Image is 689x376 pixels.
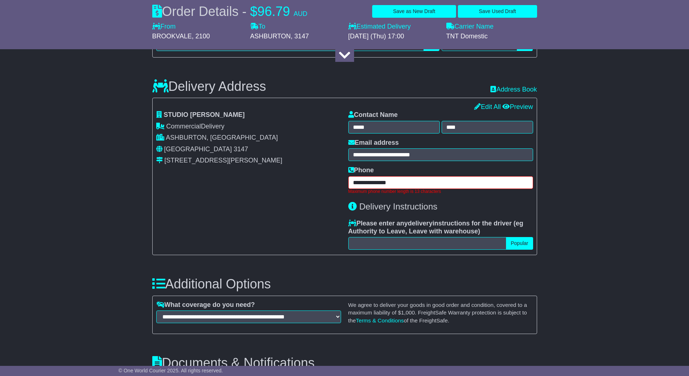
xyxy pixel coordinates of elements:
[474,103,501,110] a: Edit All
[356,317,404,324] a: Terms & Conditions
[152,277,537,291] h3: Additional Options
[446,23,494,31] label: Carrier Name
[294,10,307,17] span: AUD
[156,123,341,131] div: Delivery
[291,33,309,40] span: , 3147
[152,23,176,31] label: From
[164,145,232,153] span: [GEOGRAPHIC_DATA]
[152,33,192,40] span: BROOKVALE
[234,145,248,153] span: 3147
[250,33,291,40] span: ASHBURTON
[348,220,533,235] label: Please enter any instructions for the driver ( )
[164,111,245,118] span: STUDIO [PERSON_NAME]
[408,220,433,227] span: delivery
[119,368,223,373] span: © One World Courier 2025. All rights reserved.
[192,33,210,40] span: , 2100
[490,86,537,93] a: Address Book
[348,302,527,324] small: We agree to deliver your goods in good order and condition, covered to a maximum liability of $ ....
[372,5,456,18] button: Save as New Draft
[348,23,439,31] label: Estimated Delivery
[152,4,307,19] div: Order Details -
[506,237,533,250] button: Popular
[166,134,278,141] span: ASHBURTON, [GEOGRAPHIC_DATA]
[502,103,533,110] a: Preview
[446,33,537,41] div: TNT Domestic
[458,5,537,18] button: Save Used Draft
[166,123,201,130] span: Commercial
[401,309,415,316] span: 1,000
[152,79,266,94] h3: Delivery Address
[359,202,437,211] span: Delivery Instructions
[258,4,290,19] span: 96.79
[348,111,398,119] label: Contact Name
[348,33,439,41] div: [DATE] (Thu) 17:00
[348,220,523,235] span: eg Authority to Leave, Leave with warehouse
[348,139,399,147] label: Email address
[165,157,282,165] div: [STREET_ADDRESS][PERSON_NAME]
[152,356,537,370] h3: Documents & Notifications
[348,166,374,174] label: Phone
[348,189,533,194] div: Maximum phone number length is 13 characters
[156,301,255,309] label: What coverage do you need?
[250,4,258,19] span: $
[250,23,265,31] label: To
